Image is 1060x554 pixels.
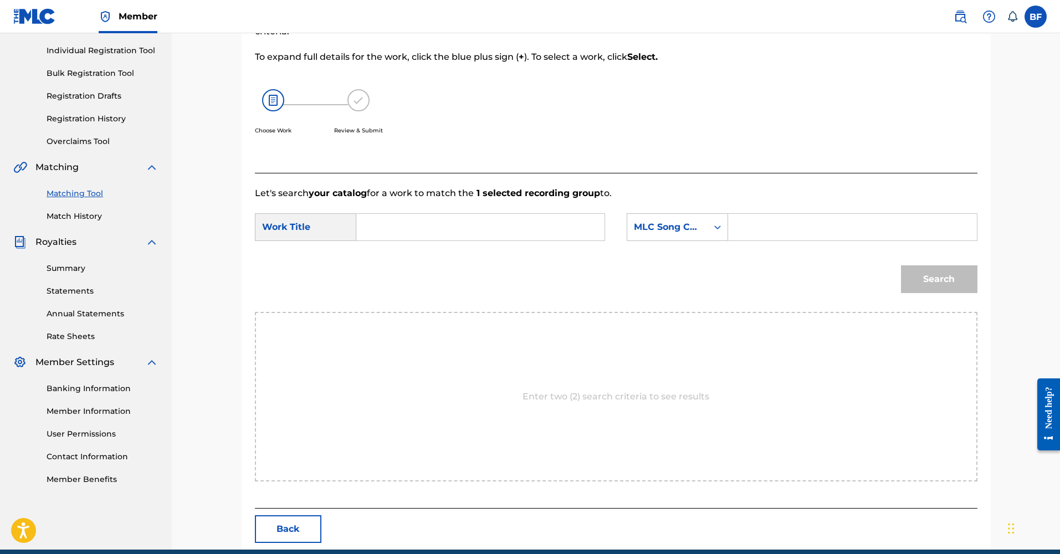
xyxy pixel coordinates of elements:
[47,406,158,417] a: Member Information
[347,89,370,111] img: 173f8e8b57e69610e344.svg
[145,161,158,174] img: expand
[99,10,112,23] img: Top Rightsholder
[523,390,709,403] p: Enter two (2) search criteria to see results
[47,45,158,57] a: Individual Registration Tool
[13,8,56,24] img: MLC Logo
[978,6,1000,28] div: Help
[954,10,967,23] img: search
[145,356,158,369] img: expand
[474,188,600,198] strong: 1 selected recording group
[262,89,284,111] img: 26af456c4569493f7445.svg
[47,136,158,147] a: Overclaims Tool
[519,52,524,62] strong: +
[1005,501,1060,554] iframe: Chat Widget
[145,235,158,249] img: expand
[1025,6,1047,28] div: User Menu
[47,211,158,222] a: Match History
[255,126,291,135] p: Choose Work
[1007,11,1018,22] div: Notifications
[13,235,27,249] img: Royalties
[47,188,158,199] a: Matching Tool
[1008,512,1015,545] div: Drag
[949,6,971,28] a: Public Search
[47,90,158,102] a: Registration Drafts
[255,50,811,64] p: To expand full details for the work, click the blue plus sign ( ). To select a work, click
[47,474,158,485] a: Member Benefits
[255,515,321,543] button: Back
[47,68,158,79] a: Bulk Registration Tool
[334,126,383,135] p: Review & Submit
[627,52,658,62] strong: Select.
[47,308,158,320] a: Annual Statements
[35,161,79,174] span: Matching
[634,220,701,234] div: MLC Song Code
[47,331,158,342] a: Rate Sheets
[47,428,158,440] a: User Permissions
[255,200,977,312] form: Search Form
[13,161,27,174] img: Matching
[309,188,367,198] strong: your catalog
[35,356,114,369] span: Member Settings
[1029,367,1060,462] iframe: Resource Center
[47,383,158,394] a: Banking Information
[982,10,996,23] img: help
[35,235,76,249] span: Royalties
[47,113,158,125] a: Registration History
[47,451,158,463] a: Contact Information
[119,10,157,23] span: Member
[47,285,158,297] a: Statements
[47,263,158,274] a: Summary
[255,187,977,200] p: Let's search for a work to match the to.
[13,356,27,369] img: Member Settings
